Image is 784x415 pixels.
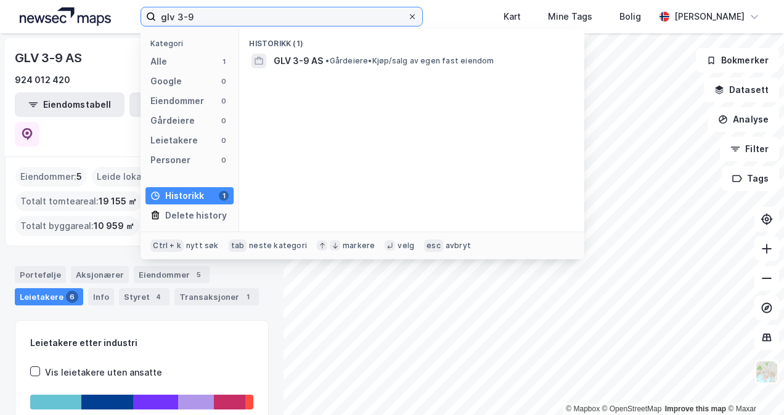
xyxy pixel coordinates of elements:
div: Kategori [150,39,234,48]
button: Analyse [708,107,779,132]
div: nytt søk [186,241,219,251]
div: Personer [150,153,190,167]
div: Delete history [165,208,227,223]
div: Info [88,288,114,305]
div: 924 012 420 [15,73,70,87]
div: Kontrollprogram for chat [722,356,784,415]
button: Bokmerker [696,48,779,73]
div: [PERSON_NAME] [674,9,745,24]
div: 1 [242,291,254,303]
a: Improve this map [665,405,726,413]
div: Ctrl + k [150,240,184,252]
div: Gårdeiere [150,113,195,128]
div: Leietakere [15,288,83,305]
img: logo.a4113a55bc3d86da70a041830d287a7e.svg [20,7,111,26]
div: Mine Tags [548,9,592,24]
span: 5 [76,169,82,184]
a: Mapbox [566,405,600,413]
div: 6 [66,291,78,303]
div: Eiendommer : [15,167,87,187]
div: Totalt tomteareal : [15,191,142,211]
div: Leide lokasjoner : [92,167,181,187]
button: Tags [722,166,779,191]
div: 0 [219,155,229,165]
div: markere [343,241,375,251]
div: Historikk (1) [239,29,584,51]
div: avbryt [446,241,471,251]
div: Leietakere [150,133,198,148]
div: 0 [219,96,229,106]
button: Leietakertabell [129,92,239,117]
div: Alle [150,54,167,69]
a: OpenStreetMap [602,405,662,413]
span: • [325,56,329,65]
div: 5 [192,268,205,281]
div: Vis leietakere uten ansatte [45,365,162,380]
div: 0 [219,76,229,86]
div: Eiendommer [150,94,204,108]
div: Totalt byggareal : [15,216,139,236]
div: Portefølje [15,266,66,283]
div: GLV 3-9 AS [15,48,84,68]
div: Google [150,74,182,89]
div: 1 [219,57,229,66]
div: 0 [219,116,229,126]
div: 4 [152,291,165,303]
div: esc [424,240,443,252]
div: 1 [219,191,229,201]
div: Kart [504,9,521,24]
div: tab [229,240,247,252]
div: Bolig [619,9,641,24]
div: Styret [119,288,169,305]
span: 19 155 ㎡ [99,194,137,209]
input: Søk på adresse, matrikkel, gårdeiere, leietakere eller personer [156,7,407,26]
button: Filter [720,137,779,161]
div: 0 [219,135,229,145]
span: Gårdeiere • Kjøp/salg av egen fast eiendom [325,56,494,66]
button: Eiendomstabell [15,92,125,117]
div: Historikk [150,188,204,203]
div: velg [398,241,414,251]
span: 10 959 ㎡ [94,219,134,233]
div: Transaksjoner [174,288,259,305]
span: GLV 3-9 AS [274,54,323,68]
div: Aksjonærer [71,266,129,283]
iframe: Chat Widget [722,356,784,415]
div: neste kategori [249,241,307,251]
button: Datasett [704,78,779,102]
div: Leietakere etter industri [30,336,253,350]
div: Eiendommer [134,266,210,283]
